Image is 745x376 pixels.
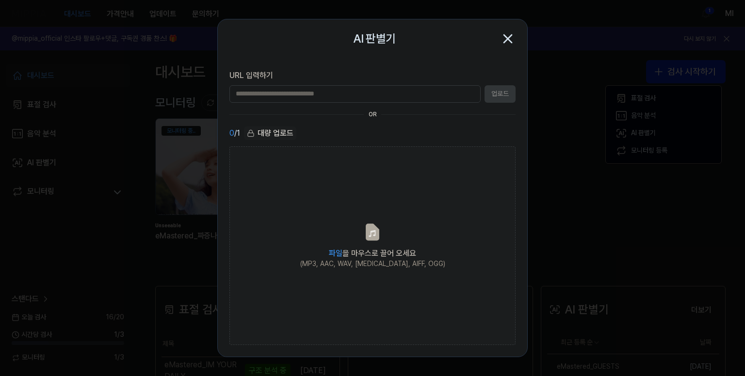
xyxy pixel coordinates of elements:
span: 0 [229,127,234,139]
div: (MP3, AAC, WAV, [MEDICAL_DATA], AIFF, OGG) [300,259,445,269]
h2: AI 판별기 [353,30,395,48]
div: / 1 [229,126,240,141]
label: URL 입력하기 [229,70,516,81]
span: 을 마우스로 끌어 오세요 [329,249,416,258]
div: OR [369,110,377,119]
button: 대량 업로드 [244,126,296,141]
div: 대량 업로드 [244,126,296,140]
span: 파일 [329,249,342,258]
